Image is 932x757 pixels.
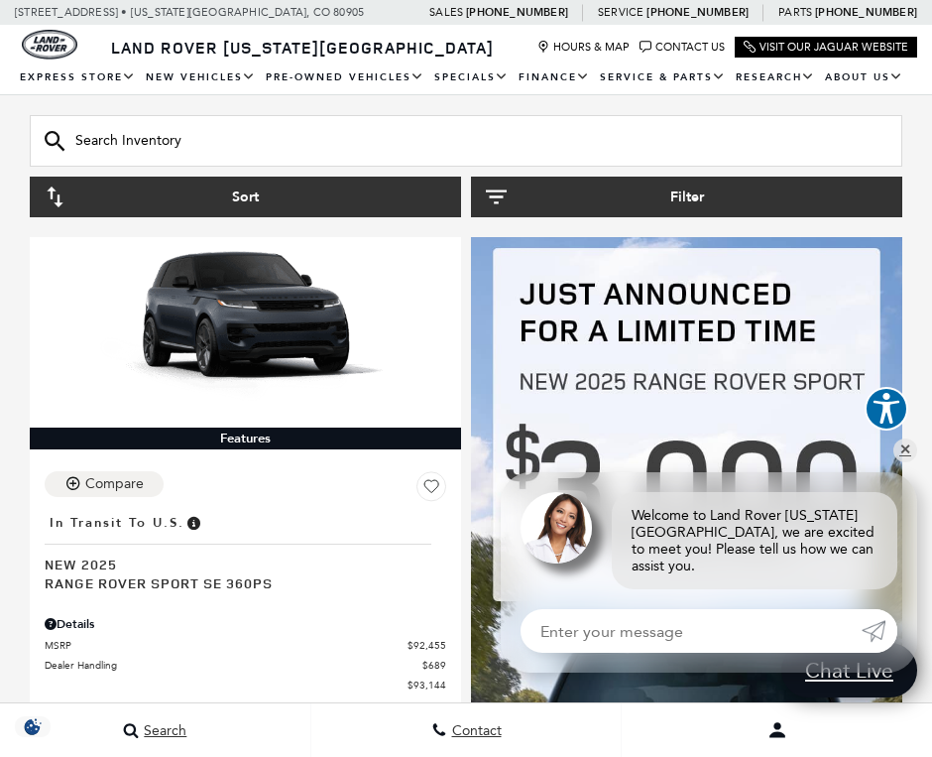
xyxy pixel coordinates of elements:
[10,716,56,737] img: Opt-Out Icon
[139,722,186,739] span: Search
[408,638,446,653] span: $92,455
[466,5,568,20] a: [PHONE_NUMBER]
[862,609,897,653] a: Submit
[646,5,749,20] a: [PHONE_NUMBER]
[15,61,141,95] a: EXPRESS STORE
[22,30,77,60] a: land-rover
[815,5,917,20] a: [PHONE_NUMBER]
[45,573,431,592] span: Range Rover Sport SE 360PS
[471,177,902,217] button: Filter
[731,61,820,95] a: Research
[261,61,429,95] a: Pre-Owned Vehicles
[820,61,908,95] a: About Us
[85,475,144,493] div: Compare
[612,492,897,589] div: Welcome to Land Rover [US_STATE][GEOGRAPHIC_DATA], we are excited to meet you! Please tell us how...
[429,61,514,95] a: Specials
[99,37,506,59] a: Land Rover [US_STATE][GEOGRAPHIC_DATA]
[744,41,908,54] a: Visit Our Jaguar Website
[30,428,461,449] div: Features
[865,387,908,435] aside: Accessibility Help Desk
[45,201,446,428] img: 2025 LAND ROVER Range Rover Sport SE 360PS
[184,512,202,534] span: Vehicle has shipped from factory of origin. Estimated time of delivery to Retailer is on average ...
[45,509,446,592] a: In Transit to U.S.New 2025Range Rover Sport SE 360PS
[10,716,56,737] section: Click to Open Cookie Consent Modal
[45,658,446,673] a: Dealer Handling $689
[45,638,408,653] span: MSRP
[45,555,431,573] span: New 2025
[622,705,932,755] button: Open user profile menu
[45,638,446,653] a: MSRP $92,455
[447,722,502,739] span: Contact
[15,6,364,19] a: [STREET_ADDRESS] • [US_STATE][GEOGRAPHIC_DATA], CO 80905
[141,61,261,95] a: New Vehicles
[416,471,446,509] button: Save Vehicle
[111,37,494,59] span: Land Rover [US_STATE][GEOGRAPHIC_DATA]
[521,609,862,653] input: Enter your message
[422,658,446,673] span: $689
[45,658,422,673] span: Dealer Handling
[521,492,592,564] img: Agent profile photo
[408,678,446,693] span: $93,144
[22,30,77,60] img: Land Rover
[50,512,184,534] span: In Transit to U.S.
[15,61,917,95] nav: Main Navigation
[640,41,725,54] a: Contact Us
[537,41,630,54] a: Hours & Map
[45,471,164,497] button: Compare Vehicle
[45,615,446,633] div: Pricing Details - Range Rover Sport SE 360PS
[595,61,731,95] a: Service & Parts
[30,115,902,167] input: Search Inventory
[514,61,595,95] a: Finance
[45,678,446,693] a: $93,144
[865,387,908,431] button: Explore your accessibility options
[30,177,461,217] button: Sort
